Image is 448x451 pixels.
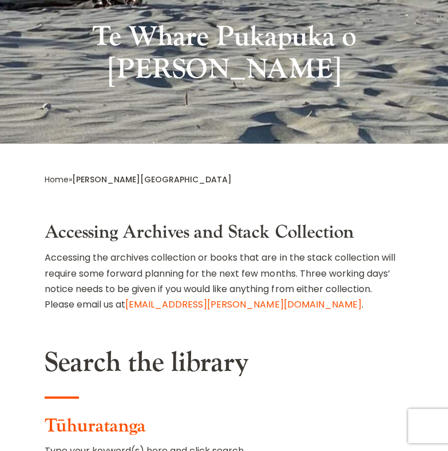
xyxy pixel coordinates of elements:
h2: Te Whare Pukapuka o [PERSON_NAME] [45,21,403,92]
span: » [45,174,232,185]
span: [PERSON_NAME][GEOGRAPHIC_DATA] [72,174,232,185]
a: [EMAIL_ADDRESS][PERSON_NAME][DOMAIN_NAME] [125,297,361,310]
a: Home [45,174,69,185]
p: Accessing the archives collection or books that are in the stack collection will require some for... [45,250,403,312]
h3: Tūhuratanga [45,415,403,442]
h3: Accessing Archives and Stack Collection [45,222,403,249]
h2: Search the library [45,346,403,385]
